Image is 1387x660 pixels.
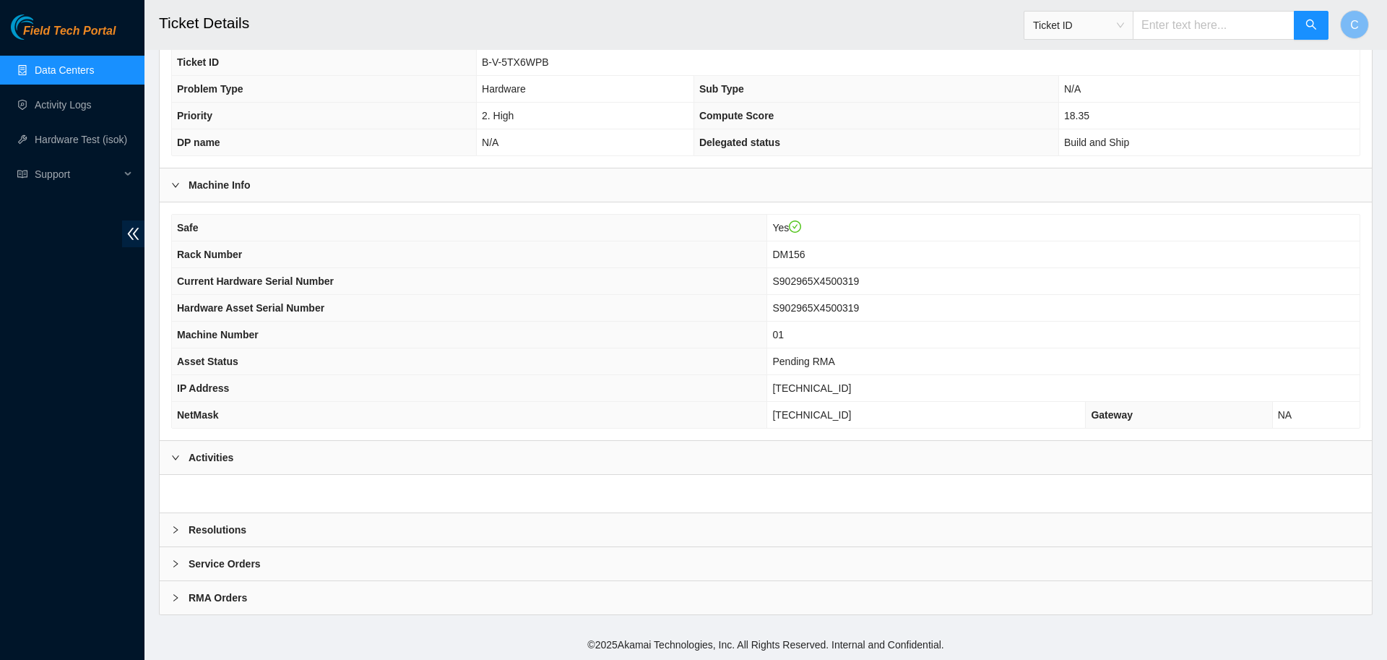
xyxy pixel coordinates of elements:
[160,168,1372,202] div: Machine Info
[189,450,233,466] b: Activities
[772,329,784,340] span: 01
[482,56,549,68] span: B-V-5TX6WPB
[160,581,1372,614] div: RMA Orders
[482,83,526,95] span: Hardware
[1340,10,1369,39] button: C
[699,83,744,95] span: Sub Type
[177,110,212,121] span: Priority
[177,409,219,421] span: NetMask
[177,137,220,148] span: DP name
[189,556,261,572] b: Service Orders
[772,409,851,421] span: [TECHNICAL_ID]
[699,137,780,148] span: Delegated status
[171,593,180,602] span: right
[1064,83,1081,95] span: N/A
[177,249,242,260] span: Rack Number
[772,302,859,314] span: S902965X4500319
[1064,110,1089,121] span: 18.35
[171,453,180,462] span: right
[1294,11,1328,40] button: search
[1305,19,1317,33] span: search
[772,222,801,233] span: Yes
[789,220,802,233] span: check-circle
[171,526,180,534] span: right
[11,14,73,40] img: Akamai Technologies
[189,522,246,538] b: Resolutions
[482,110,514,121] span: 2. High
[482,137,498,148] span: N/A
[699,110,774,121] span: Compute Score
[177,302,324,314] span: Hardware Asset Serial Number
[144,630,1387,660] footer: © 2025 Akamai Technologies, Inc. All Rights Reserved. Internal and Confidential.
[1033,14,1124,36] span: Ticket ID
[177,222,199,233] span: Safe
[1064,137,1129,148] span: Build and Ship
[160,441,1372,474] div: Activities
[189,590,247,606] b: RMA Orders
[177,356,238,367] span: Asset Status
[1278,409,1292,421] span: NA
[177,275,334,287] span: Current Hardware Serial Number
[1133,11,1295,40] input: Enter text here...
[171,181,180,189] span: right
[177,56,219,68] span: Ticket ID
[23,25,116,38] span: Field Tech Portal
[772,356,834,367] span: Pending RMA
[35,160,120,189] span: Support
[189,177,251,193] b: Machine Info
[160,547,1372,580] div: Service Orders
[171,560,180,568] span: right
[11,26,116,45] a: Akamai TechnologiesField Tech Portal
[177,83,243,95] span: Problem Type
[772,275,859,287] span: S902965X4500319
[1350,16,1359,34] span: C
[177,329,259,340] span: Machine Number
[122,220,144,247] span: double-left
[17,169,27,179] span: read
[35,134,127,145] a: Hardware Test (isok)
[160,513,1372,547] div: Resolutions
[1091,409,1133,421] span: Gateway
[772,249,805,260] span: DM156
[177,382,229,394] span: IP Address
[35,99,92,111] a: Activity Logs
[772,382,851,394] span: [TECHNICAL_ID]
[35,64,94,76] a: Data Centers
